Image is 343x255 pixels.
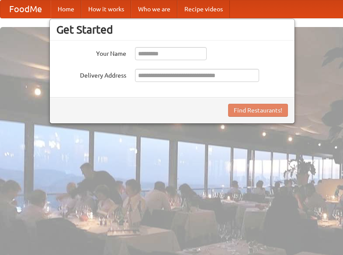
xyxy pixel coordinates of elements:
[56,69,126,80] label: Delivery Address
[228,104,288,117] button: Find Restaurants!
[56,47,126,58] label: Your Name
[0,0,51,18] a: FoodMe
[56,23,288,36] h3: Get Started
[81,0,131,18] a: How it works
[131,0,177,18] a: Who we are
[177,0,230,18] a: Recipe videos
[51,0,81,18] a: Home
